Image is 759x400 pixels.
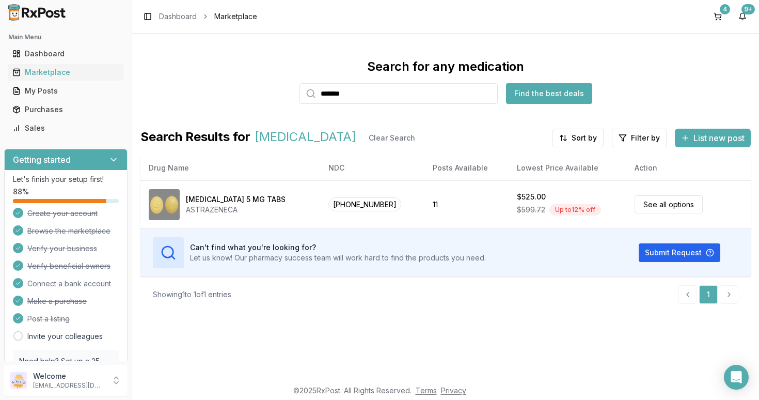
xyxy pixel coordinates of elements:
div: ASTRAZENECA [186,205,286,215]
button: Marketplace [4,64,128,81]
button: My Posts [4,83,128,99]
button: Clear Search [360,129,423,147]
img: RxPost Logo [4,4,70,21]
p: Need help? Set up a 25 minute call with our team to set up. [19,356,113,387]
div: Purchases [12,104,119,115]
div: 9+ [741,4,755,14]
p: Let's finish your setup first! [13,174,119,184]
div: Marketplace [12,67,119,78]
div: $525.00 [517,192,546,202]
span: Filter by [631,133,660,143]
img: Farxiga 5 MG TABS [149,189,180,220]
button: Sort by [552,129,604,147]
a: Dashboard [159,11,197,22]
a: Marketplace [8,63,123,82]
button: 9+ [734,8,751,25]
a: List new post [675,134,751,144]
td: 11 [424,180,509,228]
div: Up to 12 % off [549,204,601,216]
th: Posts Available [424,156,509,180]
span: Create your account [27,208,98,219]
button: Purchases [4,101,128,118]
th: Action [626,156,751,180]
nav: breadcrumb [159,11,257,22]
th: Lowest Price Available [509,156,626,180]
span: Search Results for [140,129,250,147]
img: User avatar [10,372,27,389]
button: Dashboard [4,45,128,62]
span: $599.72 [517,205,545,215]
button: Filter by [612,129,667,147]
span: Sort by [572,133,597,143]
button: Submit Request [639,243,720,262]
span: Browse the marketplace [27,226,110,236]
span: Post a listing [27,314,70,324]
span: Make a purchase [27,296,87,306]
a: Sales [8,119,123,137]
span: Marketplace [214,11,257,22]
span: [PHONE_NUMBER] [328,197,401,211]
div: Search for any medication [367,58,524,75]
nav: pagination [678,285,738,304]
th: Drug Name [140,156,320,180]
button: 4 [709,8,726,25]
h2: Main Menu [8,33,123,41]
div: Showing 1 to 1 of 1 entries [153,289,231,300]
div: [MEDICAL_DATA] 5 MG TABS [186,194,286,205]
a: 1 [699,285,718,304]
a: Invite your colleagues [27,331,103,342]
a: Terms [416,386,437,395]
p: Welcome [33,371,105,381]
div: Dashboard [12,49,119,59]
a: Dashboard [8,44,123,63]
a: Purchases [8,100,123,119]
p: [EMAIL_ADDRESS][DOMAIN_NAME] [33,381,105,390]
div: 4 [720,4,730,14]
button: Sales [4,120,128,136]
span: Connect a bank account [27,279,111,289]
span: [MEDICAL_DATA] [255,129,356,147]
div: My Posts [12,86,119,96]
span: 88 % [13,187,29,197]
h3: Getting started [13,153,71,166]
th: NDC [320,156,424,180]
button: List new post [675,129,751,147]
span: List new post [693,132,745,144]
div: Open Intercom Messenger [724,365,749,390]
span: Verify beneficial owners [27,261,110,271]
a: My Posts [8,82,123,100]
button: Find the best deals [506,83,592,104]
h3: Can't find what you're looking for? [190,242,486,253]
p: Let us know! Our pharmacy success team will work hard to find the products you need. [190,253,486,263]
a: Privacy [441,386,466,395]
div: Sales [12,123,119,133]
span: Verify your business [27,243,97,254]
a: See all options [635,195,703,213]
